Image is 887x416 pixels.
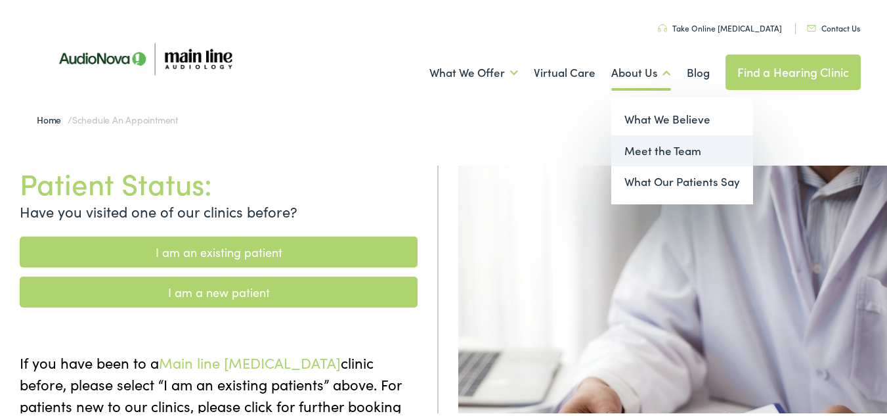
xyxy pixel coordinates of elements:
[37,111,178,124] span: /
[429,47,518,95] a: What We Offer
[20,275,418,306] a: I am a new patient
[20,164,418,198] h1: Patient Status:
[159,350,341,371] span: Main line [MEDICAL_DATA]
[611,102,753,133] a: What We Believe
[72,111,178,124] span: Schedule an Appointment
[20,198,418,220] p: Have you visited one of our clinics before?
[807,23,816,30] img: utility icon
[611,133,753,165] a: Meet the Team
[687,47,710,95] a: Blog
[725,53,861,88] a: Find a Hearing Clinic
[37,111,68,124] a: Home
[611,47,671,95] a: About Us
[807,20,860,32] a: Contact Us
[611,164,753,196] a: What Our Patients Say
[658,22,667,30] img: utility icon
[534,47,595,95] a: Virtual Care
[20,235,418,266] a: I am an existing patient
[658,20,782,32] a: Take Online [MEDICAL_DATA]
